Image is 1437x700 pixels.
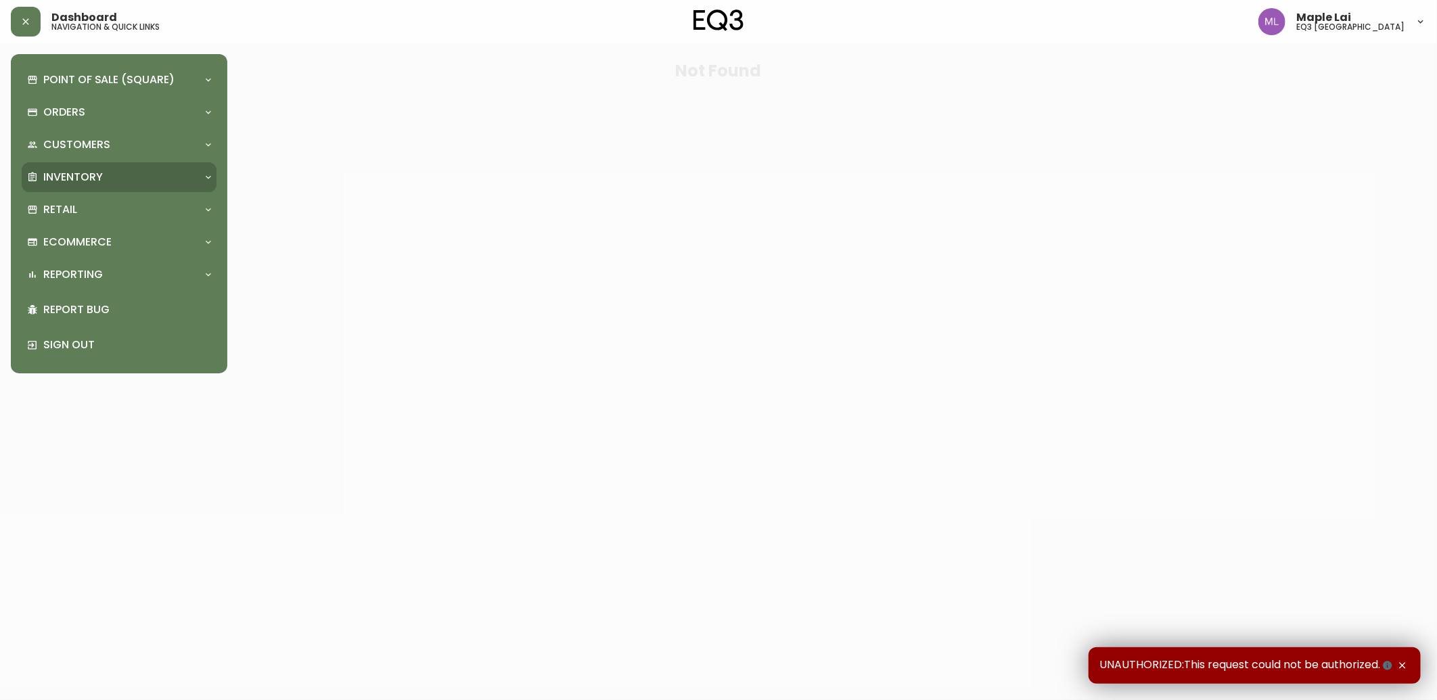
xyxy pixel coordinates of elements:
p: Inventory [43,170,103,185]
p: Point of Sale (Square) [43,72,175,87]
p: Retail [43,202,77,217]
h5: eq3 [GEOGRAPHIC_DATA] [1296,23,1405,31]
div: Ecommerce [22,227,216,257]
div: Orders [22,97,216,127]
p: Ecommerce [43,235,112,250]
div: Sign Out [22,327,216,363]
div: Reporting [22,260,216,289]
span: Maple Lai [1296,12,1351,23]
img: 61e28cffcf8cc9f4e300d877dd684943 [1258,8,1285,35]
p: Reporting [43,267,103,282]
p: Customers [43,137,110,152]
span: Dashboard [51,12,117,23]
p: Report Bug [43,302,211,317]
h5: navigation & quick links [51,23,160,31]
img: logo [693,9,744,31]
p: Orders [43,105,85,120]
p: Sign Out [43,337,211,352]
span: UNAUTHORIZED:This request could not be authorized. [1099,658,1395,673]
div: Point of Sale (Square) [22,65,216,95]
div: Report Bug [22,292,216,327]
div: Retail [22,195,216,225]
div: Customers [22,130,216,160]
div: Inventory [22,162,216,192]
